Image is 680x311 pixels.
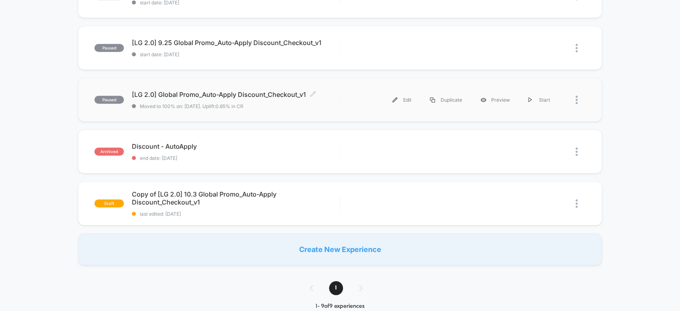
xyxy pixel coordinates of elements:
[576,44,578,52] img: close
[576,96,578,104] img: close
[421,91,471,109] div: Duplicate
[132,155,339,161] span: end date: [DATE]
[132,39,339,47] span: [LG 2.0] 9.25 Global Promo_Auto-Apply Discount_Checkout_v1
[528,97,532,102] img: menu
[576,199,578,208] img: close
[132,211,339,217] span: last edited: [DATE]
[78,233,602,265] div: Create New Experience
[302,303,378,310] div: 1 - 9 of 9 experiences
[329,281,343,295] span: 1
[132,51,339,57] span: start date: [DATE]
[471,91,519,109] div: Preview
[430,97,435,102] img: menu
[94,96,124,104] span: paused
[392,97,398,102] img: menu
[383,91,421,109] div: Edit
[94,199,124,207] span: draft
[140,103,243,109] span: Moved to 100% on: [DATE] . Uplift: 0.85% in CR
[94,148,124,155] span: archived
[94,44,124,52] span: paused
[519,91,559,109] div: Start
[576,148,578,156] img: close
[132,142,339,150] span: Discount - AutoApply
[132,91,339,98] span: [LG 2.0] Global Promo_Auto-Apply Discount_Checkout_v1
[132,190,339,206] span: Copy of [LG 2.0] 10.3 Global Promo_Auto-Apply Discount_Checkout_v1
